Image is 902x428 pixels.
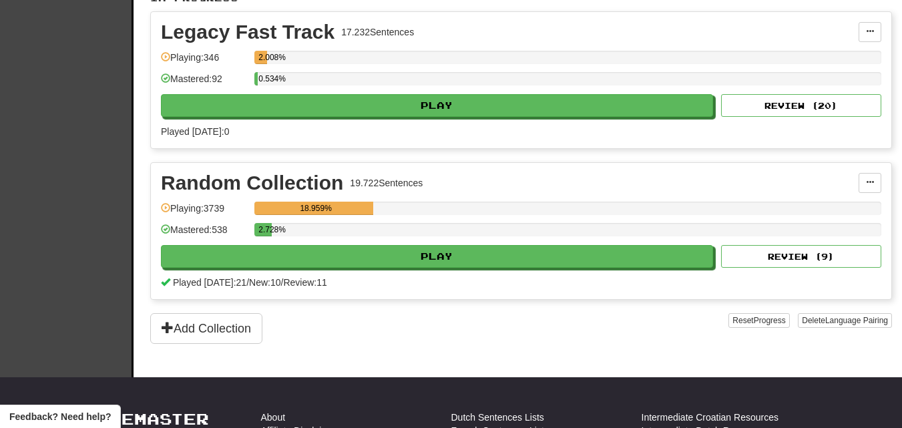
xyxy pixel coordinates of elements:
a: About [261,411,286,424]
span: Played [DATE]: 0 [161,126,229,137]
div: Mastered: 538 [161,223,248,245]
button: Review (9) [721,245,881,268]
div: Playing: 346 [161,51,248,73]
div: 18.959% [258,202,373,215]
span: Progress [754,316,786,325]
button: ResetProgress [728,313,789,328]
span: Open feedback widget [9,410,111,423]
span: Language Pairing [825,316,888,325]
button: DeleteLanguage Pairing [798,313,892,328]
button: Play [161,245,713,268]
span: / [281,277,284,288]
button: Play [161,94,713,117]
div: Legacy Fast Track [161,22,334,42]
div: Random Collection [161,173,343,193]
button: Review (20) [721,94,881,117]
div: 19.722 Sentences [350,176,423,190]
span: Played [DATE]: 21 [173,277,246,288]
button: Add Collection [150,313,262,344]
div: Playing: 3739 [161,202,248,224]
a: Clozemaster [71,411,209,427]
div: 2.008% [258,51,267,64]
span: Review: 11 [283,277,326,288]
a: Intermediate Croatian Resources [642,411,778,424]
div: 17.232 Sentences [341,25,414,39]
span: New: 10 [249,277,280,288]
div: Mastered: 92 [161,72,248,94]
span: / [246,277,249,288]
div: 2.728% [258,223,271,236]
a: Dutch Sentences Lists [451,411,544,424]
